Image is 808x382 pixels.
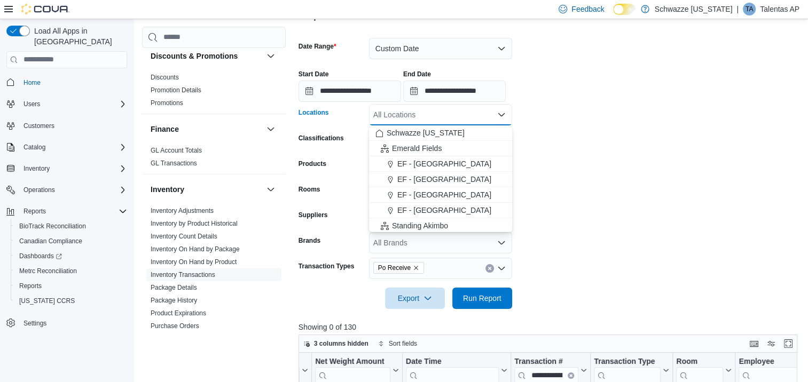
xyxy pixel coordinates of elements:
span: Reports [19,282,42,290]
span: Discounts [151,73,179,82]
button: EF - [GEOGRAPHIC_DATA] [369,203,512,218]
div: Transaction # [514,356,578,367]
a: Home [19,76,45,89]
span: Operations [19,184,127,196]
button: Reports [11,278,131,293]
span: BioTrack Reconciliation [19,222,86,230]
span: Dashboards [19,252,62,260]
label: Classifications [299,134,344,142]
span: Inventory On Hand by Package [151,245,240,253]
span: GL Transactions [151,159,197,168]
label: Start Date [299,70,329,78]
button: Reports [2,204,131,219]
a: Inventory Count Details [151,233,217,240]
button: Enter fullscreen [782,337,795,350]
span: 3 columns hidden [314,339,368,348]
span: Inventory On Hand by Product [151,258,237,266]
button: Inventory [19,162,54,175]
button: Discounts & Promotions [264,50,277,62]
span: Inventory [19,162,127,175]
span: Run Report [463,293,501,304]
label: Transaction Types [299,262,354,270]
label: Suppliers [299,211,328,219]
span: Inventory Transactions [151,270,215,279]
p: Schwazze [US_STATE] [655,3,733,15]
button: Close list of options [497,110,506,119]
span: Po Receive [373,262,424,274]
a: Metrc Reconciliation [15,265,81,277]
input: Press the down key to open a popover containing a calendar. [299,81,401,102]
button: [US_STATE] CCRS [11,293,131,308]
div: Talentas AP [743,3,756,15]
button: EF - [GEOGRAPHIC_DATA] [369,156,512,172]
span: Metrc Reconciliation [15,265,127,277]
span: Users [19,98,127,110]
button: Operations [2,182,131,197]
button: Open list of options [497,264,506,273]
a: Promotion Details [151,86,201,94]
button: Clear input [568,372,574,378]
input: Dark Mode [613,4,636,15]
button: Export [385,288,445,309]
button: Keyboard shortcuts [748,337,760,350]
button: Open list of options [497,238,506,247]
button: Inventory [151,184,262,195]
button: Users [2,97,131,112]
button: Display options [765,337,778,350]
span: Reports [23,207,46,216]
span: GL Account Totals [151,146,202,155]
button: Users [19,98,44,110]
input: Press the down key to open a popover containing a calendar. [403,81,506,102]
span: BioTrack Reconciliation [15,220,127,233]
span: Canadian Compliance [15,235,127,248]
button: Reports [19,205,50,218]
span: Schwazze [US_STATE] [387,128,465,138]
div: Date Time [406,356,499,367]
button: Metrc Reconciliation [11,264,131,278]
button: Finance [151,124,262,134]
span: EF - [GEOGRAPHIC_DATA] [397,174,491,185]
span: Users [23,100,40,108]
button: Run Report [452,288,512,309]
a: Promotions [151,99,183,107]
div: Discounts & Promotions [142,71,286,114]
span: Purchase Orders [151,322,199,330]
span: Emerald Fields [392,143,442,154]
label: Brands [299,236,320,245]
h3: Discounts & Promotions [151,51,238,61]
a: Customers [19,120,59,132]
button: Canadian Compliance [11,234,131,249]
a: Package Details [151,284,197,291]
span: Product Expirations [151,309,206,317]
span: EF - [GEOGRAPHIC_DATA] [397,189,491,200]
span: Settings [23,319,46,328]
span: Customers [23,122,54,130]
span: Reports [19,205,127,218]
div: Finance [142,144,286,174]
span: Export [391,288,438,309]
button: Sort fields [374,337,421,350]
div: Net Weight Amount [315,356,390,367]
a: Inventory Adjustments [151,207,214,214]
h3: Inventory [151,184,184,195]
span: EF - [GEOGRAPHIC_DATA] [397,158,491,169]
button: Clear input [485,264,494,273]
span: Home [19,76,127,89]
button: Schwazze [US_STATE] [369,125,512,141]
a: Package History [151,297,197,304]
span: Metrc Reconciliation [19,267,77,275]
span: Settings [19,316,127,329]
p: Showing 0 of 130 [299,322,803,332]
label: Date Range [299,42,336,51]
a: [US_STATE] CCRS [15,295,79,307]
h3: Finance [151,124,179,134]
button: Custom Date [369,38,512,59]
span: Promotion Details [151,86,201,94]
a: GL Account Totals [151,147,202,154]
span: Load All Apps in [GEOGRAPHIC_DATA] [30,26,127,47]
span: TA [746,3,753,15]
p: | [736,3,739,15]
span: Po Receive [378,262,411,273]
